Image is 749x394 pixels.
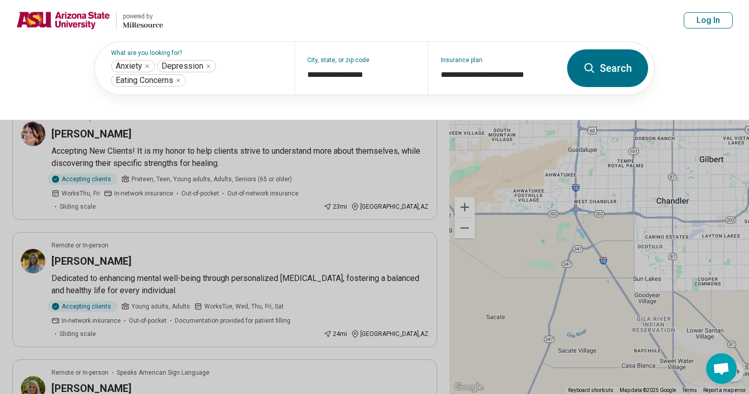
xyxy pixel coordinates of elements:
[16,8,110,33] img: Arizona State University
[567,49,648,87] button: Search
[205,63,211,69] button: Depression
[16,8,163,33] a: Arizona State Universitypowered by
[162,61,203,71] span: Depression
[111,60,155,72] div: Anxiety
[111,50,282,56] label: What are you looking for?
[116,75,173,86] span: Eating Concerns
[684,12,733,29] button: Log In
[111,74,186,87] div: Eating Concerns
[116,61,142,71] span: Anxiety
[706,353,737,384] div: Open chat
[123,12,163,21] div: powered by
[157,60,216,72] div: Depression
[144,63,150,69] button: Anxiety
[175,77,181,83] button: Eating Concerns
